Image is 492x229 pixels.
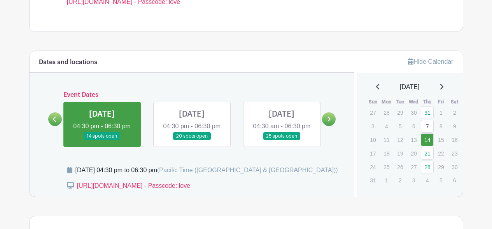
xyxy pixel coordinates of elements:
[407,120,420,132] p: 6
[407,147,420,159] p: 20
[394,161,406,173] p: 26
[434,174,447,186] p: 5
[380,147,393,159] p: 18
[421,174,434,186] p: 4
[366,120,379,132] p: 3
[407,107,420,119] p: 30
[394,107,406,119] p: 29
[434,161,447,173] p: 29
[75,166,338,175] div: [DATE] 04:30 pm to 06:30 pm
[380,98,393,106] th: Mon
[366,174,379,186] p: 31
[421,106,434,119] a: 31
[366,98,380,106] th: Sun
[62,91,322,99] h6: Event Dates
[366,147,379,159] p: 17
[448,174,461,186] p: 6
[408,58,453,65] a: Hide Calendar
[421,120,434,133] a: 7
[448,98,461,106] th: Sat
[394,120,406,132] p: 5
[421,161,434,173] a: 28
[434,147,447,159] p: 22
[366,134,379,146] p: 10
[157,167,338,173] span: (Pacific Time ([GEOGRAPHIC_DATA] & [GEOGRAPHIC_DATA]))
[407,134,420,146] p: 13
[366,107,379,119] p: 27
[421,147,434,160] a: 21
[380,120,393,132] p: 4
[407,174,420,186] p: 3
[448,147,461,159] p: 23
[393,98,407,106] th: Tue
[380,174,393,186] p: 1
[434,120,447,132] p: 8
[407,98,420,106] th: Wed
[380,134,393,146] p: 11
[434,134,447,146] p: 15
[380,161,393,173] p: 25
[77,182,191,189] a: [URL][DOMAIN_NAME] - Passcode: love
[448,120,461,132] p: 9
[448,161,461,173] p: 30
[366,161,379,173] p: 24
[434,98,448,106] th: Fri
[407,161,420,173] p: 27
[434,107,447,119] p: 1
[380,107,393,119] p: 28
[400,82,419,92] span: [DATE]
[421,133,434,146] a: 14
[39,59,97,66] h6: Dates and locations
[448,134,461,146] p: 16
[394,174,406,186] p: 2
[394,147,406,159] p: 19
[420,98,434,106] th: Thu
[394,134,406,146] p: 12
[448,107,461,119] p: 2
